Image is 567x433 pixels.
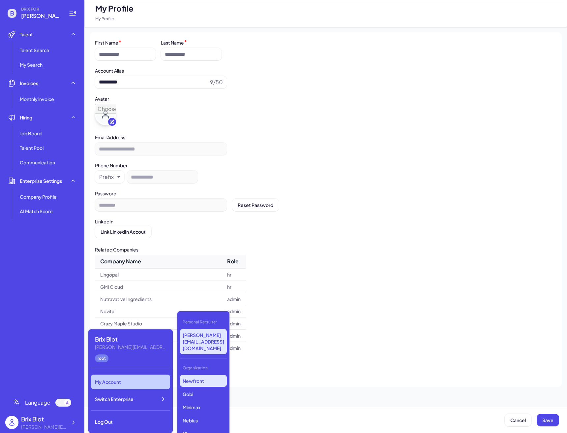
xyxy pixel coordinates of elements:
[101,229,146,235] span: Link LinkedIn Accout
[180,329,227,354] p: [PERSON_NAME][EMAIL_ADDRESS][DOMAIN_NAME]
[95,317,222,330] td: Crazy Maple Studio
[20,114,32,121] span: Hiring
[222,342,246,354] td: admin
[542,417,553,423] span: Save
[95,68,124,74] label: Account Alias
[95,247,138,252] label: Related Companies
[510,417,526,423] span: Cancel
[21,415,67,423] div: Brix Blot
[21,423,67,430] div: blake@joinbrix.com
[95,305,222,317] td: Novita
[99,173,114,181] div: Prefix
[21,12,61,20] span: blake@joinbrix.com
[95,335,167,344] div: Brix Blot
[180,316,227,328] div: Personal Recruiter
[180,401,227,413] p: Minimax
[20,193,57,200] span: Company Profile
[161,40,184,46] label: Last Name
[180,415,227,426] p: Nebius
[20,31,33,38] span: Talent
[95,218,113,224] label: LinkedIn
[180,375,227,387] p: Newfront
[180,388,227,400] p: Gobi
[20,61,43,68] span: My Search
[20,178,62,184] span: Enterprise Settings
[95,255,222,268] th: Company Name
[207,78,223,86] span: 9/50
[95,354,108,362] div: root
[99,173,115,181] button: Prefix
[20,47,49,53] span: Talent Search
[222,330,246,342] td: admin
[95,396,134,402] span: Switch Enterprise
[180,362,227,374] div: Organization
[21,7,61,12] span: BRIX FOR
[95,190,116,196] label: Password
[95,225,151,238] button: Link LinkedIn Accout
[20,208,53,215] span: AI Match Score
[95,40,118,46] label: First Name
[222,293,246,305] td: admin
[95,269,222,281] td: Lingopal
[222,255,246,268] th: Role
[537,414,559,426] button: Save
[20,80,38,86] span: Invoices
[222,317,246,330] td: admin
[91,375,170,389] div: My Account
[95,96,109,102] label: Avatar
[505,414,531,426] button: Cancel
[95,162,128,168] label: Phone Number
[222,269,246,281] td: hr
[95,134,125,140] label: Email Address
[25,399,50,407] span: Language
[20,159,55,166] span: Communication
[95,281,222,293] td: GMI Cloud
[95,3,134,14] span: My Profile
[20,145,44,151] span: Talent Pool
[232,199,279,211] button: Reset Password
[20,96,54,102] span: Monthly invoice
[91,415,170,429] div: Log Out
[95,293,222,305] td: Nutravative Ingredients
[20,130,42,137] span: Job Board
[95,344,167,350] div: blake@joinbrix.com
[238,202,273,208] span: Reset Password
[222,281,246,293] td: hr
[222,305,246,317] td: admin
[5,416,18,429] img: user_logo.png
